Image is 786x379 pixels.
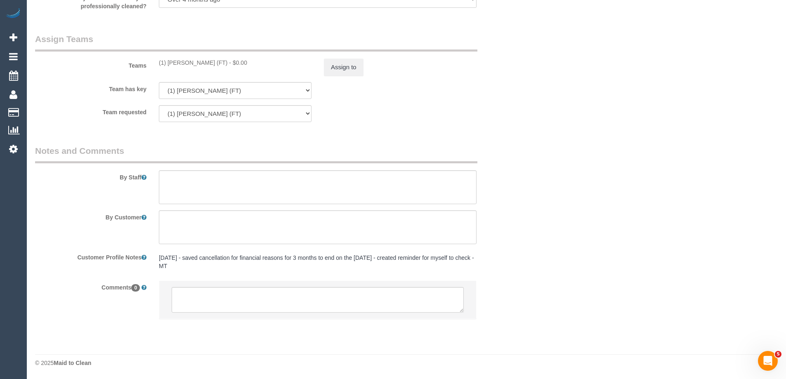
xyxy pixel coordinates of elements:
[5,8,21,20] img: Automaid Logo
[29,280,153,292] label: Comments
[131,284,140,292] span: 0
[29,210,153,221] label: By Customer
[35,33,477,52] legend: Assign Teams
[29,59,153,70] label: Teams
[324,59,363,76] button: Assign to
[159,254,477,270] pre: [DATE] - saved cancellation for financial reasons for 3 months to end on the [DATE] - created rem...
[29,250,153,261] label: Customer Profile Notes
[29,105,153,116] label: Team requested
[35,359,778,367] div: © 2025
[159,59,312,67] div: 0 hours x $0.00/hour
[775,351,781,358] span: 5
[29,170,153,181] label: By Staff
[54,360,91,366] strong: Maid to Clean
[35,145,477,163] legend: Notes and Comments
[758,351,778,371] iframe: Intercom live chat
[29,82,153,93] label: Team has key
